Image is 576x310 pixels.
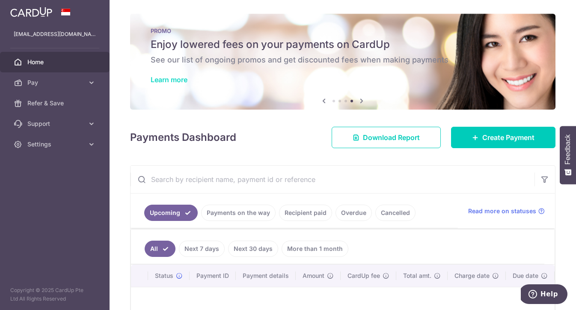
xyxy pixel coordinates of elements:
a: Create Payment [451,127,555,148]
a: Cancelled [375,205,416,221]
span: Charge date [454,271,490,280]
span: Read more on statuses [468,207,536,215]
a: Download Report [332,127,441,148]
span: Refer & Save [27,99,84,107]
span: Pay [27,78,84,87]
th: Payment ID [190,265,236,287]
span: Support [27,119,84,128]
a: Next 30 days [228,241,278,257]
a: Read more on statuses [468,207,545,215]
h5: Enjoy lowered fees on your payments on CardUp [151,38,535,51]
p: [EMAIL_ADDRESS][DOMAIN_NAME] [14,30,96,39]
a: Upcoming [144,205,198,221]
a: Payments on the way [201,205,276,221]
a: All [145,241,175,257]
span: Amount [303,271,324,280]
span: Download Report [363,132,420,143]
th: Payment details [236,265,296,287]
span: Feedback [564,134,572,164]
p: PROMO [151,27,535,34]
span: Total amt. [403,271,431,280]
span: Status [155,271,173,280]
span: Settings [27,140,84,149]
span: Home [27,58,84,66]
img: CardUp [10,7,52,17]
span: Due date [513,271,538,280]
h6: See our list of ongoing promos and get discounted fees when making payments [151,55,535,65]
a: Recipient paid [279,205,332,221]
h4: Payments Dashboard [130,130,236,145]
a: Next 7 days [179,241,225,257]
a: Overdue [336,205,372,221]
input: Search by recipient name, payment id or reference [131,166,534,193]
a: More than 1 month [282,241,348,257]
span: Create Payment [482,132,534,143]
span: CardUp fee [347,271,380,280]
iframe: Opens a widget where you can find more information [521,284,567,306]
a: Learn more [151,75,187,84]
img: Latest Promos banner [130,14,555,110]
button: Feedback - Show survey [560,126,576,184]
